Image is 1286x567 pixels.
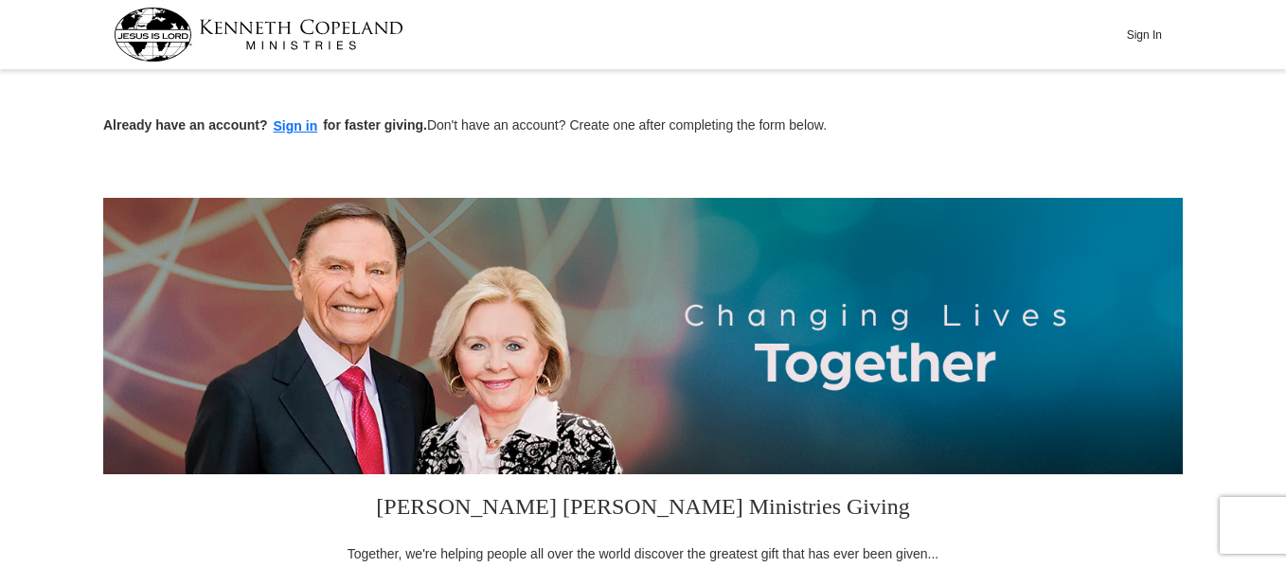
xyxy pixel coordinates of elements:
[268,115,324,137] button: Sign in
[103,117,427,133] strong: Already have an account? for faster giving.
[114,8,403,62] img: kcm-header-logo.svg
[103,115,1183,137] p: Don't have an account? Create one after completing the form below.
[1116,20,1172,49] button: Sign In
[335,474,951,544] h3: [PERSON_NAME] [PERSON_NAME] Ministries Giving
